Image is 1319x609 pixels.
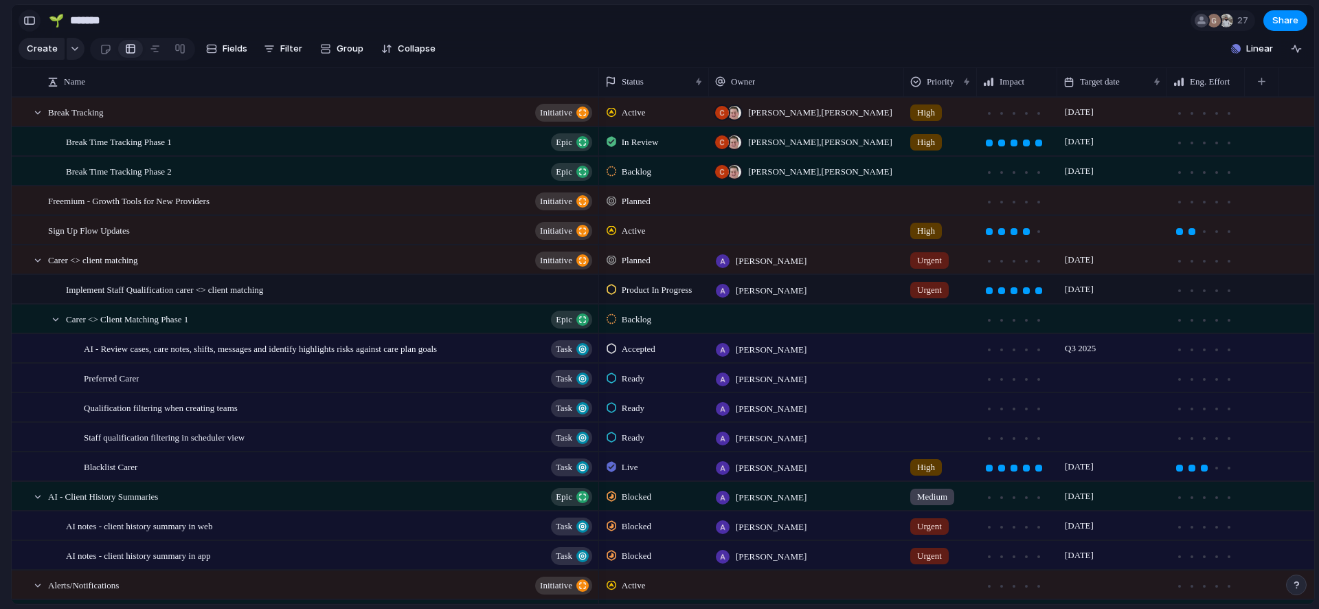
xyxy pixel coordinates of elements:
span: Preferred Carer [84,370,139,386]
span: Task [556,517,572,536]
span: Epic [556,133,572,152]
span: initiative [540,103,572,122]
button: Epic [551,133,592,151]
span: [PERSON_NAME] [736,373,807,386]
span: [PERSON_NAME] [736,343,807,357]
div: 🌱 [49,11,64,30]
span: Ready [622,401,644,415]
span: Ready [622,372,644,386]
button: Epic [551,488,592,506]
span: [PERSON_NAME] , [PERSON_NAME] [748,135,892,149]
button: initiative [535,577,592,595]
span: Break Time Tracking Phase 2 [66,163,172,179]
button: Epic [551,163,592,181]
span: Task [556,369,572,388]
button: Share [1263,10,1307,31]
span: Task [556,458,572,477]
span: High [917,135,935,149]
span: High [917,224,935,238]
span: Planned [622,254,651,267]
span: Blacklist Carer [84,458,137,474]
span: Active [622,579,646,593]
span: initiative [540,192,572,211]
span: [PERSON_NAME] , [PERSON_NAME] [748,106,892,120]
span: [PERSON_NAME] [736,402,807,416]
span: AI - Review cases, care notes, shifts, messages and identify highlights risks against care plan g... [84,340,437,356]
span: Accepted [622,342,655,356]
span: Fields [223,42,247,56]
span: Active [622,224,646,238]
span: [PERSON_NAME] [736,461,807,475]
button: initiative [535,104,592,122]
span: Epic [556,310,572,329]
span: Freemium - Growth Tools for New Providers [48,192,210,208]
span: Create [27,42,58,56]
span: Q3 2025 [1061,340,1099,357]
span: Implement Staff Qualification carer <> client matching [66,281,263,297]
span: Medium [917,490,947,504]
span: Task [556,428,572,447]
button: Task [551,429,592,447]
span: 27 [1237,14,1252,27]
button: Epic [551,311,592,329]
span: Share [1272,14,1298,27]
span: Eng. Effort [1190,75,1230,89]
button: Create [19,38,65,60]
button: Task [551,458,592,476]
span: Task [556,340,572,359]
button: 🌱 [45,10,67,32]
button: Fields [201,38,253,60]
button: Task [551,518,592,535]
span: Alerts/Notifications [48,577,119,593]
span: Task [556,399,572,418]
span: AI - Client History Summaries [48,488,158,504]
span: [PERSON_NAME] , [PERSON_NAME] [748,165,892,179]
span: Urgent [917,520,942,533]
span: [PERSON_NAME] [736,520,807,534]
span: Priority [927,75,954,89]
button: Group [313,38,370,60]
button: initiative [535,222,592,240]
span: [DATE] [1061,252,1097,268]
span: initiative [540,251,572,270]
span: Linear [1246,42,1273,56]
span: [PERSON_NAME] [736,432,807,445]
button: initiative [535,192,592,210]
span: Filter [280,42,302,56]
span: Break Tracking [48,104,104,120]
span: Owner [731,75,755,89]
span: AI notes - client history summary in app [66,547,211,563]
span: Live [622,461,638,474]
button: initiative [535,252,592,269]
button: Task [551,547,592,565]
button: Task [551,370,592,388]
span: Impact [1000,75,1024,89]
span: [DATE] [1061,458,1097,475]
span: Status [622,75,644,89]
span: initiative [540,576,572,595]
button: Collapse [376,38,441,60]
span: Blocked [622,520,651,533]
span: Urgent [917,254,942,267]
span: [DATE] [1061,518,1097,534]
span: [PERSON_NAME] [736,284,807,298]
span: [PERSON_NAME] [736,550,807,564]
span: [DATE] [1061,488,1097,505]
span: [DATE] [1061,547,1097,564]
span: Urgent [917,283,942,297]
span: Group [337,42,363,56]
span: Collapse [398,42,436,56]
span: Task [556,546,572,566]
span: Break Time Tracking Phase 1 [66,133,172,149]
span: Blocked [622,490,651,504]
span: [DATE] [1061,104,1097,120]
span: Backlog [622,313,651,326]
span: [PERSON_NAME] [736,254,807,268]
span: Blocked [622,549,651,563]
button: Task [551,399,592,417]
span: Carer <> Client Matching Phase 1 [66,311,188,326]
span: Sign Up Flow Updates [48,222,130,238]
span: Planned [622,195,651,208]
span: Target date [1080,75,1120,89]
span: High [917,461,935,474]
